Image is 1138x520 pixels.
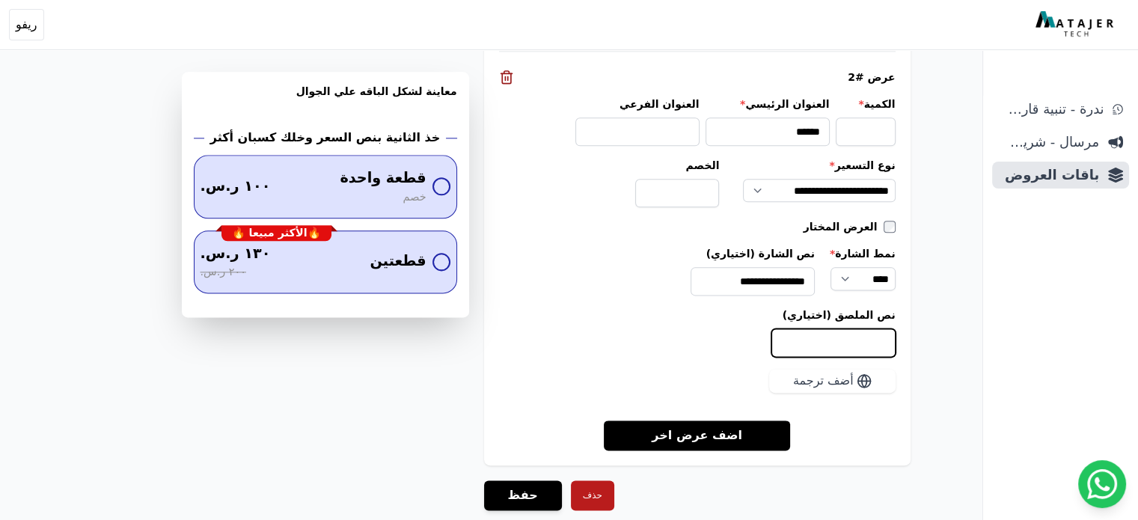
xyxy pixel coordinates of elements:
[998,165,1099,186] span: باقات العروض
[998,99,1104,120] span: ندرة - تنبية قارب علي النفاذ
[793,372,854,390] span: أضف ترجمة
[201,264,246,281] span: ٢٠٠ ر.س.
[499,70,896,85] div: عرض #2
[998,132,1099,153] span: مرسال - شريط دعاية
[836,97,896,111] label: الكمية
[340,168,426,189] span: قطعة واحدة
[499,308,896,322] label: نص الملصق (اختياري)
[804,219,884,234] label: العرض المختار
[370,251,426,272] span: قطعتين
[484,480,562,510] button: حفظ
[210,129,441,147] h2: خذ الثانية بنص السعر وخلك كسبان أكثر
[201,243,271,265] span: ١٣٠ ر.س.
[403,189,426,206] span: خصم
[691,246,815,261] label: نص الشارة (اختياري)
[1035,11,1117,38] img: MatajerTech Logo
[16,16,37,34] span: ريفو
[769,369,896,393] button: أضف ترجمة
[221,225,331,242] div: 🔥الأكثر مبيعا 🔥
[575,97,700,111] label: العنوان الفرعي
[571,480,614,510] button: حذف
[635,158,719,173] label: الخصم
[743,158,895,173] label: نوع التسعير
[194,84,457,117] h3: معاينة لشكل الباقه علي الجوال
[9,9,44,40] button: ريفو
[604,420,790,450] a: اضف عرض اخر
[706,97,830,111] label: العنوان الرئيسي
[830,246,896,261] label: نمط الشارة
[201,176,271,198] span: ١٠٠ ر.س.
